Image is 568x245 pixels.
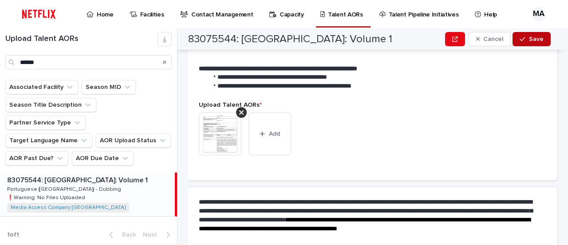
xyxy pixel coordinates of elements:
span: Upload Talent AORs [199,102,262,108]
p: ❗️Warning: No Files Uploaded [7,193,87,201]
a: Media Access Company [GEOGRAPHIC_DATA] [11,205,126,211]
p: 83075544: [GEOGRAPHIC_DATA]: Volume 1 [7,174,150,185]
span: Back [117,232,136,238]
img: ifQbXi3ZQGMSEF7WDB7W [18,5,60,23]
span: Save [529,36,544,42]
button: Associated Facility [5,80,78,94]
button: Save [513,32,550,46]
button: Season Title Description [5,98,96,112]
p: Portuguese ([GEOGRAPHIC_DATA]) - Dubbing [7,185,123,193]
span: Cancel [483,36,503,42]
button: Next [139,231,177,239]
button: Back [102,231,139,239]
input: Search [5,55,172,69]
button: AOR Upload Status [96,133,171,148]
button: Target Language Name [5,133,92,148]
div: MA [532,7,546,21]
button: Partner Service Type [5,116,86,130]
span: Next [143,232,162,238]
button: AOR Due Date [72,151,134,165]
button: Add [248,112,291,155]
h2: 83075544: [GEOGRAPHIC_DATA]: Volume 1 [188,33,392,46]
button: Season MID [82,80,136,94]
h1: Upload Talent AORs [5,34,158,44]
span: Add [269,131,280,137]
button: Cancel [469,32,511,46]
button: AOR Past Due? [5,151,68,165]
